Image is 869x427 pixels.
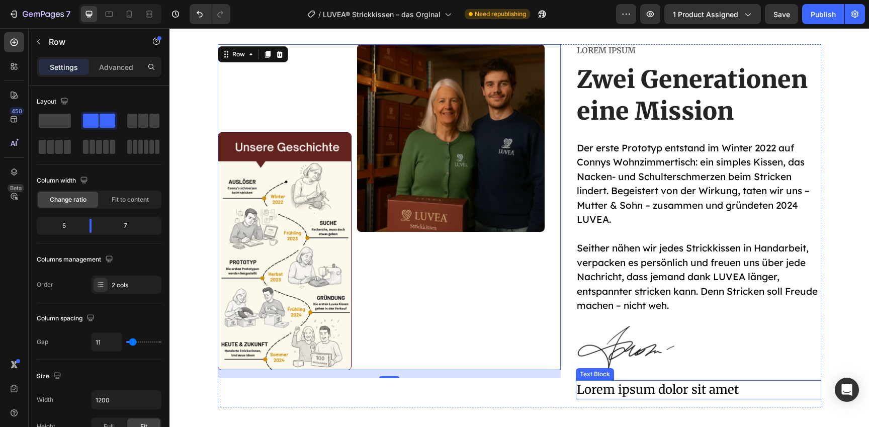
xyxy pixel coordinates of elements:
h2: Rich Text Editor. Editing area: main [406,35,652,100]
p: Advanced [99,62,133,72]
span: Save [773,10,790,19]
span: LUVEA® Strickkissen – das Orginal [323,9,441,20]
div: Column spacing [37,312,97,325]
span: 1 product assigned [673,9,738,20]
div: 5 [39,219,81,233]
div: Open Intercom Messenger [835,378,859,402]
p: Seither nähen wir jedes Strickkissen in Handarbeit, verpacken es persönlich und freuen uns über j... [407,213,651,285]
span: Need republishing [475,10,526,19]
p: Row [49,36,134,48]
p: Lorem ipsum dolor sit amet [407,353,651,370]
div: Rich Text Editor. Editing area: main [406,112,652,286]
div: 2 cols [112,281,159,290]
div: Order [37,280,53,289]
img: gempages_580464914561237512-ef8f5b4e-fa1d-4a1e-ae8d-db696f599f18.png [406,298,507,346]
div: Layout [37,95,70,109]
input: Auto [92,391,161,409]
div: Publish [811,9,836,20]
span: Change ratio [50,195,86,204]
div: Width [37,395,53,404]
iframe: Design area [169,28,869,427]
div: Beta [8,184,24,192]
p: 7 [66,8,70,20]
p: Zwei Generationen eine Mission [407,36,651,99]
div: Columns management [37,253,115,267]
div: 450 [10,107,24,115]
div: Gap [37,337,48,347]
button: Publish [802,4,844,24]
p: Settings [50,62,78,72]
button: Save [765,4,798,24]
input: Auto [92,333,122,351]
span: Fit to content [112,195,149,204]
div: Column width [37,174,90,188]
span: / [318,9,321,20]
button: 1 product assigned [664,4,761,24]
div: Size [37,370,63,383]
div: Text Block [408,341,443,351]
div: Undo/Redo [190,4,230,24]
div: 7 [100,219,159,233]
button: 7 [4,4,75,24]
p: Der erste Prototyp entstand im Winter 2022 auf Connys Wohnzimmertisch: ein simples Kissen, das Na... [407,113,651,199]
